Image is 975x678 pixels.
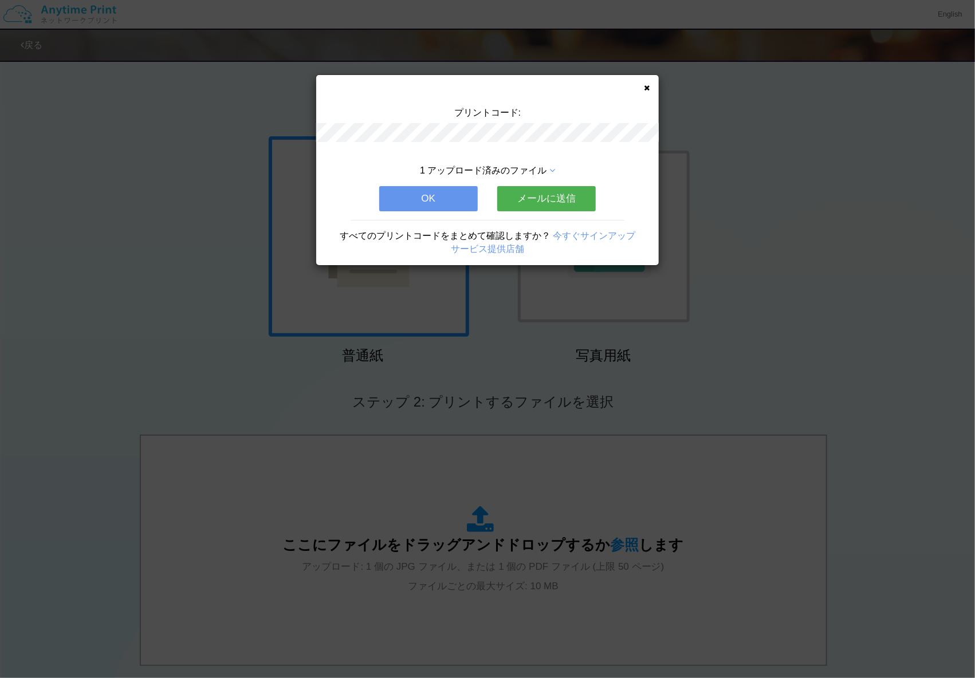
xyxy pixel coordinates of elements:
span: すべてのプリントコードをまとめて確認しますか？ [340,231,551,241]
span: プリントコード: [454,108,521,117]
span: 1 アップロード済みのファイル [420,165,547,175]
a: 今すぐサインアップ [553,231,635,241]
a: サービス提供店舗 [451,244,524,254]
button: OK [379,186,478,211]
button: メールに送信 [497,186,596,211]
